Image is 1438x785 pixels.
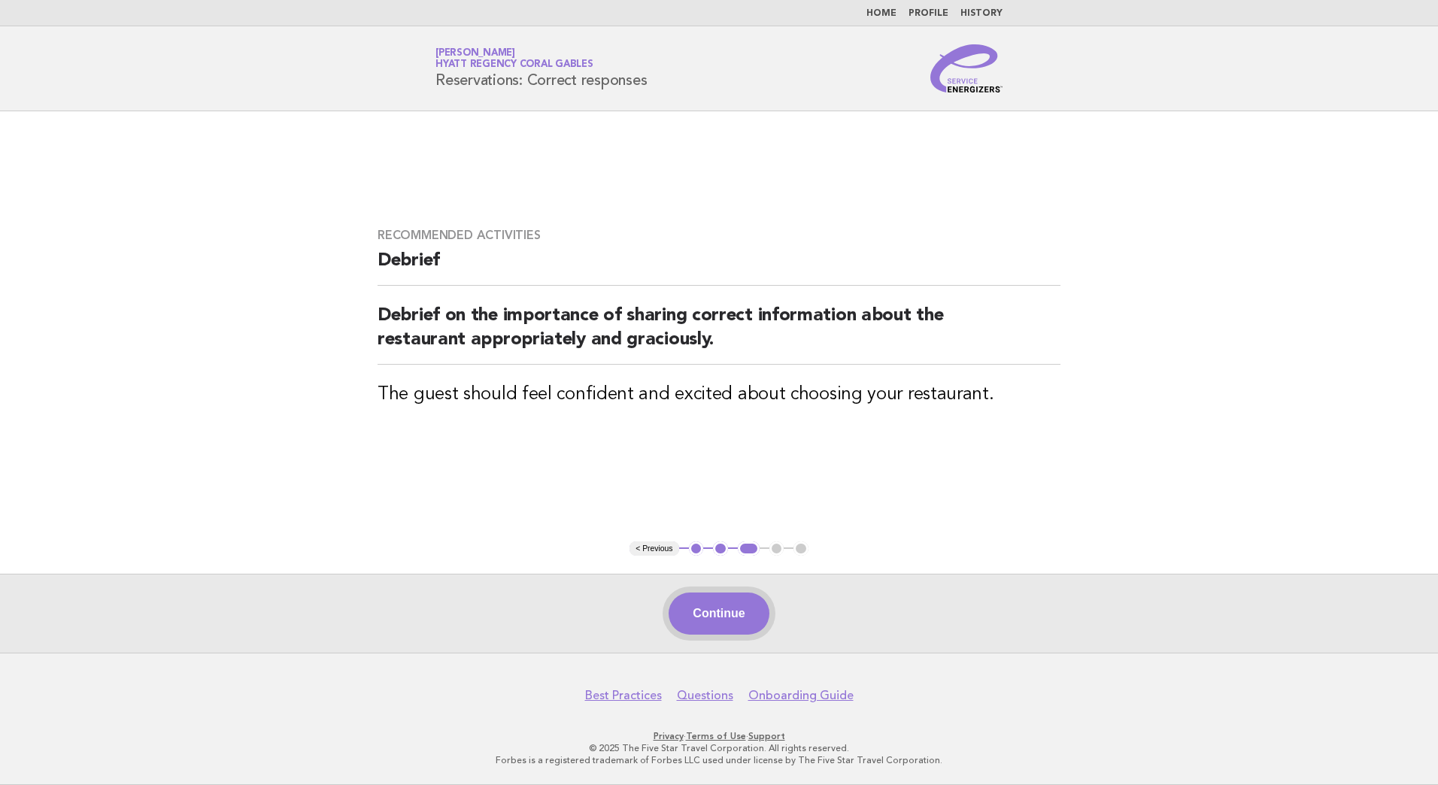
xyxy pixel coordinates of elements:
[930,44,1003,92] img: Service Energizers
[378,228,1060,243] h3: Recommended activities
[378,249,1060,286] h2: Debrief
[630,541,678,556] button: < Previous
[738,541,760,556] button: 3
[748,688,854,703] a: Onboarding Guide
[654,731,684,741] a: Privacy
[689,541,704,556] button: 1
[378,383,1060,407] h3: The guest should feel confident and excited about choosing your restaurant.
[960,9,1003,18] a: History
[259,730,1179,742] p: · ·
[435,48,593,69] a: [PERSON_NAME]Hyatt Regency Coral Gables
[909,9,948,18] a: Profile
[669,593,769,635] button: Continue
[435,49,647,88] h1: Reservations: Correct responses
[713,541,728,556] button: 2
[866,9,896,18] a: Home
[585,688,662,703] a: Best Practices
[686,731,746,741] a: Terms of Use
[435,60,593,70] span: Hyatt Regency Coral Gables
[259,754,1179,766] p: Forbes is a registered trademark of Forbes LLC used under license by The Five Star Travel Corpora...
[677,688,733,703] a: Questions
[259,742,1179,754] p: © 2025 The Five Star Travel Corporation. All rights reserved.
[748,731,785,741] a: Support
[378,304,1060,365] h2: Debrief on the importance of sharing correct information about the restaurant appropriately and g...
